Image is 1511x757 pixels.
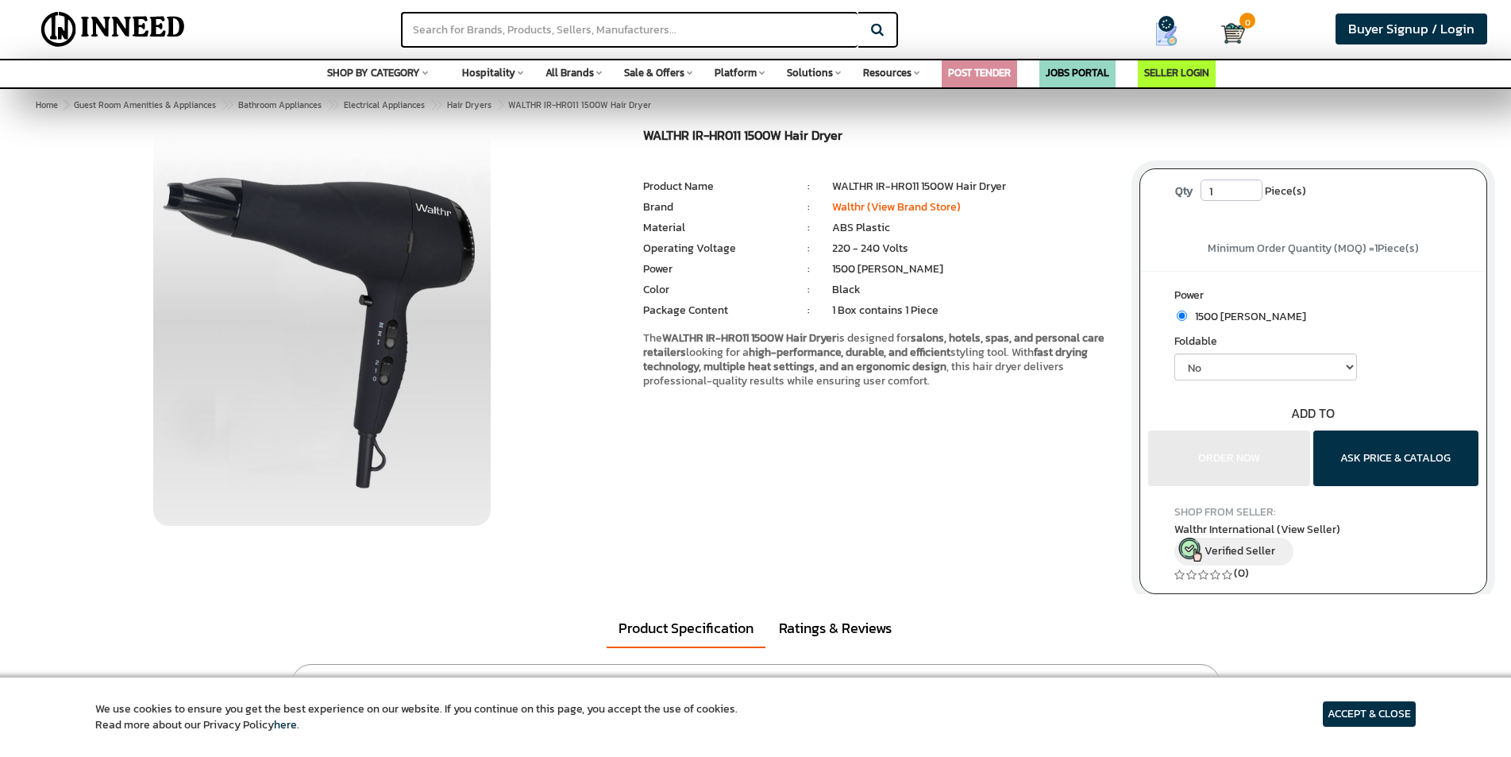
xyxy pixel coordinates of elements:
span: Buyer Signup / Login [1348,19,1474,39]
strong: WALTHR IR-HR011 1500W Hair Dryer [662,330,836,346]
li: Color [643,282,784,298]
strong: high-performance, durable, and efficient [749,344,950,361]
h1: WALTHR IR-HR011 1500W Hair Dryer [643,129,1115,147]
p: The is designed for looking for a styling tool. With , this hair dryer delivers professional-qual... [643,331,1115,388]
li: Product Name [643,179,784,195]
strong: salons, hotels, spas, and personal care retailers [643,330,1104,361]
a: Buyer Signup / Login [1336,14,1487,44]
img: Cart [1221,21,1245,45]
li: 1500 [PERSON_NAME] [832,261,1116,277]
a: Ratings & Reviews [767,610,904,647]
a: Guest Room Amenities & Appliances [71,95,219,114]
span: Guest Room Amenities & Appliances [74,98,216,111]
span: Solutions [787,65,833,80]
a: SELLER LOGIN [1144,65,1209,80]
li: WALTHR IR-HR011 1500W Hair Dryer [832,179,1116,195]
img: WALTHR IR-HR011 1500 Watts Hair Dryer [153,129,491,526]
li: ABS Plastic [832,220,1116,236]
li: 1 Box contains 1 Piece [832,303,1116,319]
a: Cart 0 [1221,16,1236,51]
a: JOBS PORTAL [1046,65,1109,80]
a: Walthr (View Brand Store) [832,199,961,215]
a: Hair Dryers [444,95,495,114]
span: All Brands [545,65,594,80]
a: POST TENDER [948,65,1011,80]
span: Sale & Offers [624,65,684,80]
li: Package Content [643,303,784,319]
li: : [785,282,832,298]
span: 0 [1239,13,1255,29]
span: 1500 [PERSON_NAME] [1187,308,1306,325]
article: We use cookies to ensure you get the best experience on our website. If you continue on this page... [95,701,738,733]
li: Brand [643,199,784,215]
span: > [64,98,68,111]
li: : [785,241,832,257]
li: Material [643,220,784,236]
a: (0) [1234,565,1249,581]
span: 1 [1374,240,1378,257]
strong: fast drying technology, multiple heat settings, and an ergonomic design [643,344,1088,375]
span: Hair Dryers [447,98,491,111]
li: : [785,220,832,236]
span: Minimum Order Quantity (MOQ) = Piece(s) [1208,240,1419,257]
li: : [785,303,832,319]
a: Bathroom Appliances [235,95,325,114]
label: Power [1174,288,1451,307]
li: : [785,199,832,215]
a: Walthr International (View Seller) Verified Seller [1174,521,1451,566]
span: > [497,95,505,114]
a: Electrical Appliances [341,95,428,114]
span: WALTHR IR-HR011 1500W Hair Dryer [71,98,651,111]
a: Product Specification [607,610,765,648]
a: Home [33,95,61,114]
span: Piece(s) [1265,180,1306,203]
span: > [327,95,335,114]
div: ADD TO [1140,404,1486,423]
span: Walthr International (View Seller) [1174,521,1340,538]
li: Black [832,282,1116,298]
span: Electrical Appliances [344,98,425,111]
button: ASK PRICE & CATALOG [1313,431,1478,486]
span: Verified Seller [1205,543,1275,559]
span: SHOP BY CATEGORY [327,65,420,80]
li: Power [643,261,784,277]
h4: SHOP FROM SELLER: [1174,506,1451,518]
span: > [222,95,229,114]
img: Inneed.Market [28,10,199,49]
label: Qty [1167,180,1201,203]
a: here [274,716,297,733]
input: Search for Brands, Products, Sellers, Manufacturers... [401,12,857,48]
li: 220 - 240 Volts [832,241,1116,257]
span: > [430,95,438,114]
img: Show My Quotes [1154,22,1178,46]
span: Bathroom Appliances [238,98,322,111]
li: : [785,179,832,195]
span: Resources [863,65,912,80]
span: Hospitality [462,65,515,80]
a: my Quotes [1123,16,1221,52]
span: Platform [715,65,757,80]
img: inneed-verified-seller-icon.png [1178,538,1202,562]
article: ACCEPT & CLOSE [1323,701,1416,727]
li: Operating Voltage [643,241,784,257]
li: : [785,261,832,277]
label: Foldable [1174,334,1451,353]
